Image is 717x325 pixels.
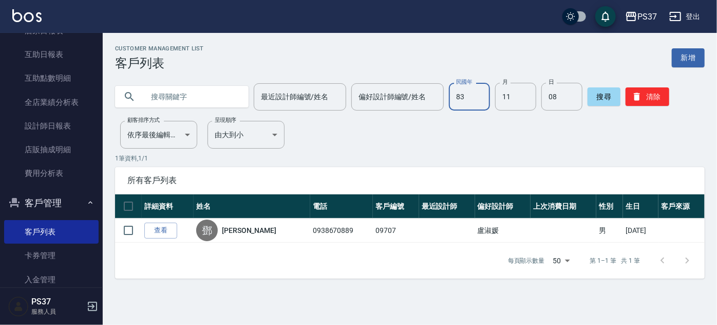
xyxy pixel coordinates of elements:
[590,256,640,265] p: 第 1–1 筆 共 1 筆
[115,45,204,52] h2: Customer Management List
[502,78,507,86] label: 月
[31,297,84,307] h5: PS37
[115,56,204,70] h3: 客戶列表
[115,154,705,163] p: 1 筆資料, 1 / 1
[310,219,373,243] td: 0938670889
[127,116,160,124] label: 顧客排序方式
[621,6,661,27] button: PS37
[665,7,705,26] button: 登出
[373,219,419,243] td: 09707
[623,219,658,243] td: [DATE]
[658,194,705,219] th: 客戶來源
[4,161,99,185] a: 費用分析表
[588,87,620,106] button: 搜尋
[672,48,705,67] a: 新增
[4,268,99,292] a: 入金管理
[637,10,657,23] div: PS37
[4,43,99,66] a: 互助日報表
[207,121,285,149] div: 由大到小
[222,225,276,236] a: [PERSON_NAME]
[4,244,99,267] a: 卡券管理
[531,194,596,219] th: 上次消費日期
[194,194,310,219] th: 姓名
[419,194,475,219] th: 最近設計師
[4,91,99,114] a: 全店業績分析表
[373,194,419,219] th: 客戶編號
[475,219,531,243] td: 盧淑媛
[8,296,29,317] img: Person
[196,220,218,241] div: 鄧
[4,114,99,138] a: 設計師日報表
[4,190,99,216] button: 客戶管理
[4,66,99,90] a: 互助點數明細
[623,194,658,219] th: 生日
[549,78,554,86] label: 日
[626,87,669,106] button: 清除
[120,121,197,149] div: 依序最後編輯時間
[596,219,623,243] td: 男
[595,6,616,27] button: save
[215,116,236,124] label: 呈現順序
[549,247,574,275] div: 50
[127,175,692,186] span: 所有客戶列表
[12,9,42,22] img: Logo
[596,194,623,219] th: 性別
[4,220,99,244] a: 客戶列表
[142,194,194,219] th: 詳細資料
[144,83,240,111] input: 搜尋關鍵字
[456,78,472,86] label: 民國年
[4,138,99,161] a: 店販抽成明細
[144,223,177,239] a: 查看
[508,256,545,265] p: 每頁顯示數量
[475,194,531,219] th: 偏好設計師
[310,194,373,219] th: 電話
[31,307,84,316] p: 服務人員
